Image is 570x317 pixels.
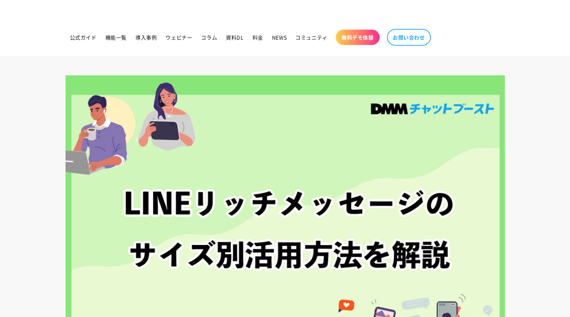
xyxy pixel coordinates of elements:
[268,30,291,45] a: NEWS
[105,34,127,41] span: 機能一覧
[161,30,197,45] a: ウェビナー
[393,34,425,41] span: お問い合わせ
[248,30,268,45] a: 料金
[253,34,263,41] span: 料金
[291,30,332,45] a: コミュニティ
[70,34,97,41] span: 公式ガイド
[66,30,101,45] a: 公式ガイド
[295,34,328,41] span: コミュニティ
[226,34,243,41] span: 資料DL
[197,30,221,45] a: コラム
[135,34,157,41] span: 導入事例
[272,34,287,41] span: NEWS
[131,30,161,45] a: 導入事例
[201,34,217,41] span: コラム
[221,30,248,45] a: 資料DL
[342,34,374,41] span: 無料デモ体験
[101,30,131,45] a: 機能一覧
[165,34,192,41] span: ウェビナー
[336,30,380,45] a: 無料デモ体験
[387,29,431,46] a: お問い合わせ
